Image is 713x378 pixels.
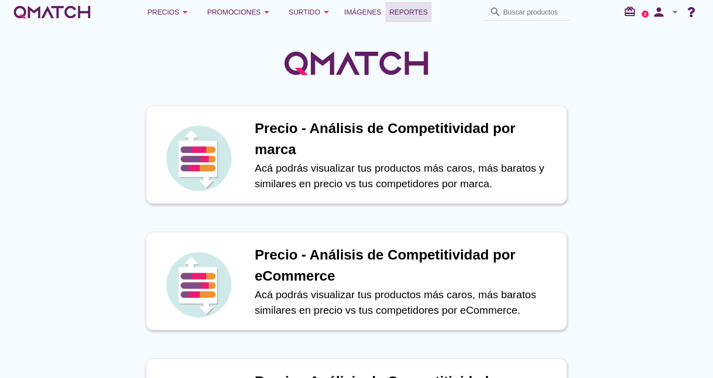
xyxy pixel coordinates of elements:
a: iconPrecio - Análisis de Competitividad por eCommerceAcá podrás visualizar tus productos más caro... [132,232,581,330]
button: Precios [139,2,199,22]
p: Acá podrás visualizar tus productos más caros, más baratos similares en precio vs tus competidore... [255,287,557,318]
img: icon [163,123,234,193]
i: search [489,6,501,18]
span: Reportes [390,6,428,18]
h1: Precio - Análisis de Competitividad por marca [255,118,557,160]
h1: Precio - Análisis de Competitividad por eCommerce [255,244,557,287]
i: arrow_drop_down [320,6,332,18]
a: Imágenes [340,2,386,22]
i: redeem [624,6,640,18]
i: person [649,5,669,19]
input: Buscar productos [503,4,565,20]
p: Acá podrás visualizar tus productos más caros, más baratos y similares en precio vs tus competido... [255,160,557,192]
a: iconPrecio - Análisis de Competitividad por marcaAcá podrás visualizar tus productos más caros, m... [132,105,581,204]
img: icon [163,249,234,320]
i: arrow_drop_down [179,6,191,18]
button: Surtido [281,2,340,22]
text: 2 [644,12,647,16]
div: Promociones [207,6,273,18]
button: Promociones [199,2,281,22]
span: Imágenes [344,6,382,18]
img: QMatchLogo [281,38,432,88]
div: Surtido [289,6,332,18]
i: arrow_drop_down [261,6,273,18]
i: arrow_drop_down [669,6,681,18]
div: Precios [147,6,191,18]
a: Reportes [386,2,432,22]
a: 2 [642,11,649,18]
a: white-qmatch-logo [12,2,92,22]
